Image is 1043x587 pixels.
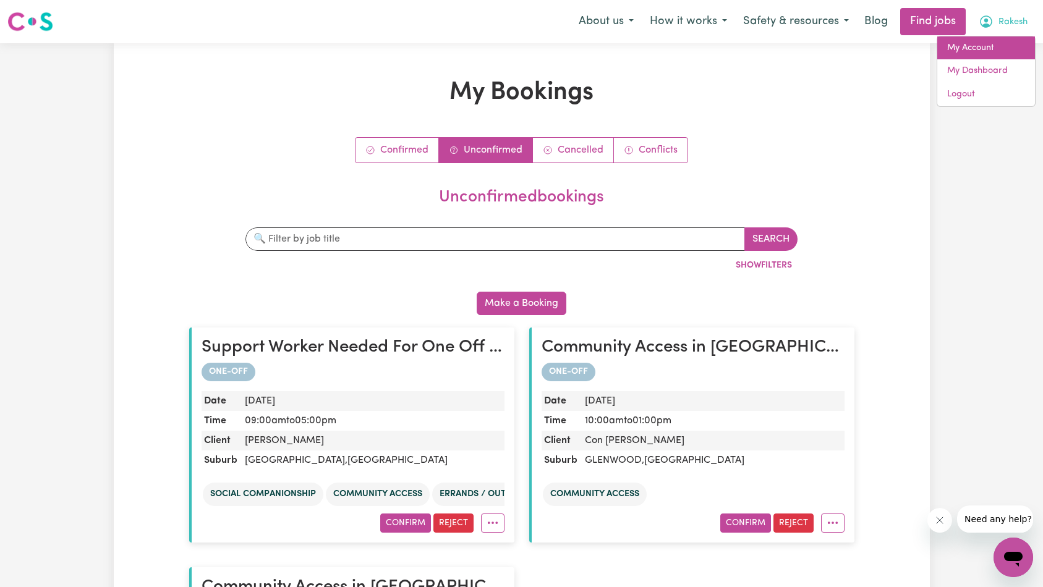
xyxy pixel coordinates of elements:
a: Blog [857,8,895,35]
button: Reject booking [773,513,814,533]
h2: Community Access in Glenwood, NSW [542,337,845,358]
button: Reject booking [433,513,474,533]
button: Confirm booking [380,513,431,533]
input: 🔍 Filter by job title [245,227,745,251]
iframe: Button to launch messaging window [994,538,1033,577]
dt: Client [202,431,240,450]
dd: 09:00am to 05:00pm [240,411,504,431]
div: one-off booking [202,363,504,381]
button: My Account [971,9,1036,35]
a: My Dashboard [937,59,1035,83]
dd: [GEOGRAPHIC_DATA] , [GEOGRAPHIC_DATA] [240,450,504,470]
li: Community access [543,483,647,506]
span: Show [736,261,761,270]
a: Logout [937,83,1035,106]
button: About us [571,9,642,35]
iframe: Message from company [957,505,1033,533]
dd: 10:00am to 01:00pm [580,411,845,431]
div: one-off booking [542,363,845,381]
dd: [DATE] [240,391,504,411]
a: Careseekers logo [7,7,53,36]
dt: Suburb [542,450,580,470]
dt: Date [542,391,580,411]
dt: Client [542,431,580,450]
h1: My Bookings [189,78,854,108]
dd: GLENWOOD , [GEOGRAPHIC_DATA] [580,450,845,470]
li: Social companionship [203,483,323,506]
a: Unconfirmed bookings [439,138,533,163]
button: Search [744,227,798,251]
h2: unconfirmed bookings [194,188,849,208]
button: Make a Booking [477,292,566,315]
li: Community access [326,483,430,506]
li: Errands / Outings [432,483,534,506]
button: How it works [642,9,735,35]
dd: Con [PERSON_NAME] [580,431,845,450]
button: Confirm booking [720,513,771,533]
a: Find jobs [900,8,966,35]
button: Safety & resources [735,9,857,35]
button: More options [821,513,845,533]
div: My Account [937,36,1036,107]
h2: Support Worker Needed For One Off Support On 21/09 Thursday From 9am to 5pm - South Maroota, NSW [202,337,504,358]
span: ONE-OFF [202,363,255,381]
a: Cancelled bookings [533,138,614,163]
dt: Suburb [202,450,240,470]
button: ShowFilters [730,256,798,275]
button: More options [481,513,504,533]
a: My Account [937,36,1035,60]
span: ONE-OFF [542,363,595,381]
dd: [PERSON_NAME] [240,431,504,450]
iframe: Close message [927,508,952,533]
a: Conflict bookings [614,138,688,163]
dt: Date [202,391,240,411]
dd: [DATE] [580,391,845,411]
a: Confirmed bookings [355,138,439,163]
dt: Time [202,411,240,431]
dt: Time [542,411,580,431]
span: Rakesh [998,15,1028,29]
img: Careseekers logo [7,11,53,33]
